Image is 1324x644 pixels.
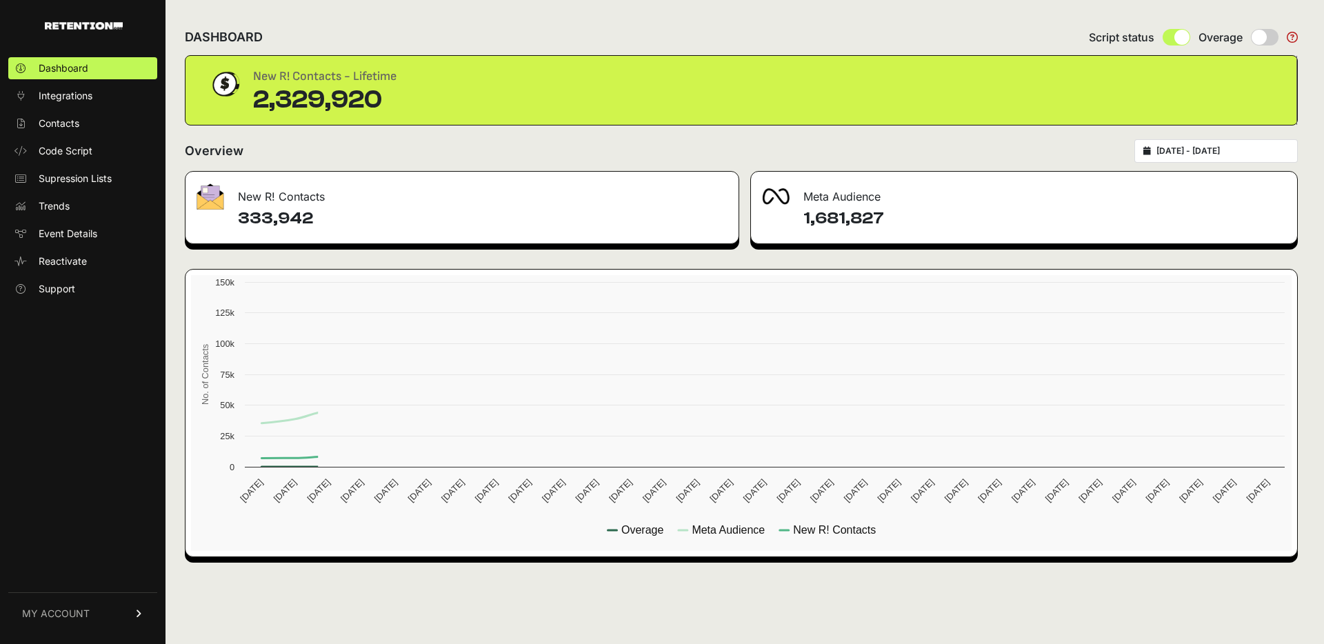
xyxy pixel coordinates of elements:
[305,477,332,504] text: [DATE]
[39,89,92,103] span: Integrations
[339,477,365,504] text: [DATE]
[909,477,936,504] text: [DATE]
[976,477,1003,504] text: [DATE]
[8,57,157,79] a: Dashboard
[793,524,876,536] text: New R! Contacts
[185,141,243,161] h2: Overview
[1110,477,1137,504] text: [DATE]
[674,477,701,504] text: [DATE]
[1198,29,1243,46] span: Overage
[621,524,663,536] text: Overage
[943,477,970,504] text: [DATE]
[473,477,500,504] text: [DATE]
[1089,29,1154,46] span: Script status
[39,117,79,130] span: Contacts
[774,477,801,504] text: [DATE]
[8,168,157,190] a: Supression Lists
[1245,477,1272,504] text: [DATE]
[803,208,1287,230] h4: 1,681,827
[22,607,90,621] span: MY ACCOUNT
[762,188,790,205] img: fa-meta-2f981b61bb99beabf952f7030308934f19ce035c18b003e963880cc3fabeebb7.png
[372,477,399,504] text: [DATE]
[39,172,112,185] span: Supression Lists
[220,400,234,410] text: 50k
[8,140,157,162] a: Code Script
[808,477,835,504] text: [DATE]
[8,85,157,107] a: Integrations
[741,477,768,504] text: [DATE]
[8,592,157,634] a: MY ACCOUNT
[842,477,869,504] text: [DATE]
[8,112,157,134] a: Contacts
[708,477,734,504] text: [DATE]
[875,477,902,504] text: [DATE]
[200,344,210,405] text: No. of Contacts
[185,172,739,213] div: New R! Contacts
[641,477,668,504] text: [DATE]
[197,183,224,210] img: fa-envelope-19ae18322b30453b285274b1b8af3d052b27d846a4fbe8435d1a52b978f639a2.png
[253,67,397,86] div: New R! Contacts - Lifetime
[1076,477,1103,504] text: [DATE]
[45,22,123,30] img: Retention.com
[574,477,601,504] text: [DATE]
[208,67,242,101] img: dollar-coin-05c43ed7efb7bc0c12610022525b4bbbb207c7efeef5aecc26f025e68dcafac9.png
[751,172,1298,213] div: Meta Audience
[607,477,634,504] text: [DATE]
[405,477,432,504] text: [DATE]
[39,199,70,213] span: Trends
[215,308,234,318] text: 125k
[506,477,533,504] text: [DATE]
[220,370,234,380] text: 75k
[1144,477,1171,504] text: [DATE]
[230,462,234,472] text: 0
[238,208,728,230] h4: 333,942
[8,250,157,272] a: Reactivate
[1043,477,1070,504] text: [DATE]
[39,61,88,75] span: Dashboard
[39,144,92,158] span: Code Script
[1177,477,1204,504] text: [DATE]
[185,28,263,47] h2: DASHBOARD
[220,431,234,441] text: 25k
[215,277,234,288] text: 150k
[272,477,299,504] text: [DATE]
[8,223,157,245] a: Event Details
[39,254,87,268] span: Reactivate
[39,227,97,241] span: Event Details
[8,278,157,300] a: Support
[439,477,466,504] text: [DATE]
[238,477,265,504] text: [DATE]
[8,195,157,217] a: Trends
[1010,477,1036,504] text: [DATE]
[540,477,567,504] text: [DATE]
[253,86,397,114] div: 2,329,920
[215,339,234,349] text: 100k
[1211,477,1238,504] text: [DATE]
[39,282,75,296] span: Support
[692,524,765,536] text: Meta Audience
